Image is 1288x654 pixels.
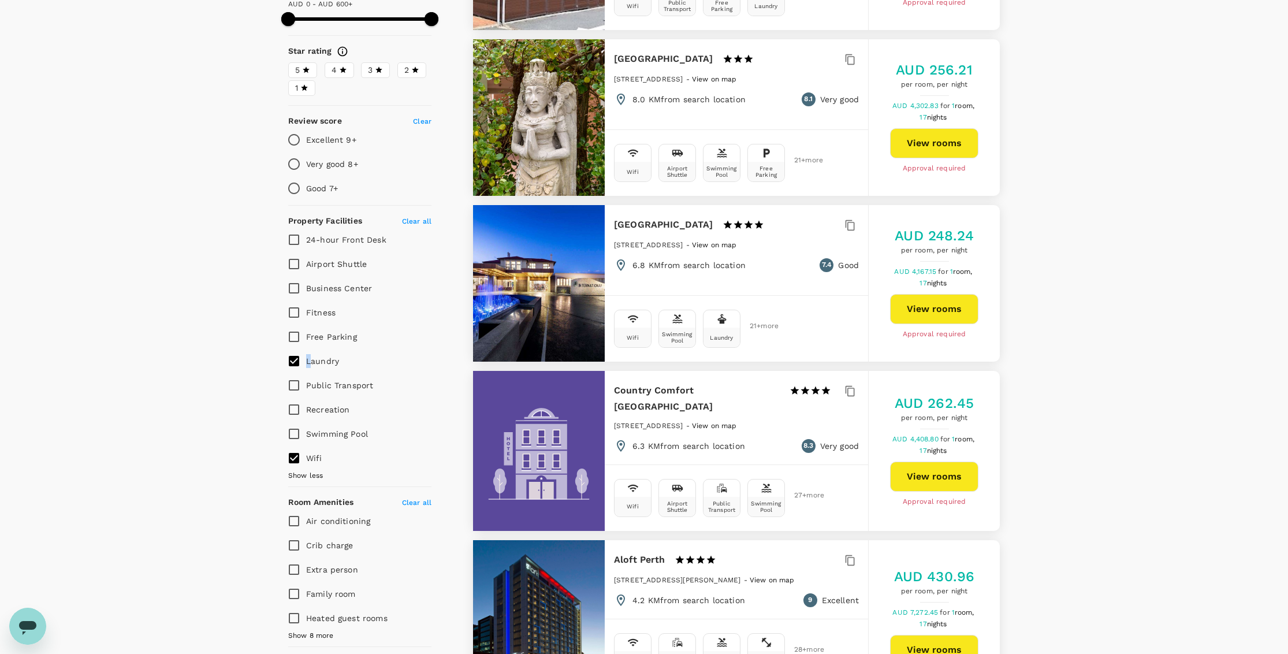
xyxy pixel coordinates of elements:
[750,322,767,330] span: 21 + more
[890,294,978,324] button: View rooms
[920,113,948,121] span: 17
[288,215,362,228] h6: Property Facilities
[692,421,737,430] a: View on map
[750,576,795,584] span: View on map
[920,447,948,455] span: 17
[306,259,367,269] span: Airport Shuttle
[627,503,639,510] div: Wifi
[306,589,356,599] span: Family room
[803,440,813,452] span: 8.3
[288,630,334,642] span: Show 8 more
[661,331,693,344] div: Swimming Pool
[927,620,947,628] span: nights
[404,64,409,76] span: 2
[950,267,974,276] span: 1
[332,64,337,76] span: 4
[892,435,940,443] span: AUD 4,408.80
[368,64,373,76] span: 3
[820,94,859,105] p: Very good
[890,128,978,158] button: View rooms
[903,163,966,174] span: Approval required
[920,620,948,628] span: 17
[890,462,978,492] button: View rooms
[306,183,338,194] p: Good 7+
[288,45,332,58] h6: Star rating
[306,454,322,463] span: Wifi
[750,575,795,584] a: View on map
[614,241,683,249] span: [STREET_ADDRESS]
[895,245,974,257] span: per room, per night
[692,240,737,249] a: View on map
[614,382,780,415] h6: Country Comfort [GEOGRAPHIC_DATA]
[295,64,300,76] span: 5
[692,75,737,83] span: View on map
[614,75,683,83] span: [STREET_ADDRESS]
[306,356,339,366] span: Laundry
[938,267,950,276] span: for
[306,405,350,414] span: Recreation
[794,157,811,164] span: 21 + more
[288,115,342,128] h6: Review score
[306,614,388,623] span: Heated guest rooms
[306,308,336,317] span: Fitness
[794,646,811,653] span: 28 + more
[295,82,298,94] span: 1
[9,608,46,645] iframe: Button to launch messaging window
[940,608,951,616] span: for
[895,226,974,245] h5: AUD 248.24
[402,217,431,225] span: Clear all
[686,241,692,249] span: -
[822,259,832,271] span: 7.4
[750,500,782,513] div: Swimming Pool
[306,565,358,574] span: Extra person
[894,267,938,276] span: AUD 4,167.15
[955,608,974,616] span: room,
[632,259,746,271] p: 6.8 KM from search location
[337,46,348,57] svg: Star ratings are awarded to properties to represent the quality of services, facilities, and amen...
[614,217,713,233] h6: [GEOGRAPHIC_DATA]
[744,576,750,584] span: -
[402,499,431,507] span: Clear all
[940,435,952,443] span: for
[614,422,683,430] span: [STREET_ADDRESS]
[692,74,737,83] a: View on map
[710,335,733,341] div: Laundry
[927,447,947,455] span: nights
[306,235,386,244] span: 24-hour Front Desk
[903,496,966,508] span: Approval required
[903,329,966,340] span: Approval required
[306,429,368,439] span: Swimming Pool
[614,576,740,584] span: [STREET_ADDRESS][PERSON_NAME]
[838,259,859,271] p: Good
[927,113,947,121] span: nights
[306,332,357,341] span: Free Parking
[306,541,353,550] span: Crib charge
[627,3,639,9] div: Wifi
[820,440,859,452] p: Very good
[808,594,812,606] span: 9
[952,608,976,616] span: 1
[661,500,693,513] div: Airport Shuttle
[940,102,952,110] span: for
[952,102,976,110] span: 1
[614,552,665,568] h6: Aloft Perth
[686,75,692,83] span: -
[920,279,948,287] span: 17
[288,496,353,509] h6: Room Amenities
[306,381,373,390] span: Public Transport
[614,51,713,67] h6: [GEOGRAPHIC_DATA]
[692,241,737,249] span: View on map
[895,413,974,424] span: per room, per night
[627,335,639,341] div: Wifi
[794,492,811,499] span: 27 + more
[892,102,940,110] span: AUD 4,302.83
[706,165,738,178] div: Swimming Pool
[896,79,973,91] span: per room, per night
[927,279,947,287] span: nights
[632,594,745,606] p: 4.2 KM from search location
[955,102,974,110] span: room,
[692,422,737,430] span: View on map
[953,267,973,276] span: room,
